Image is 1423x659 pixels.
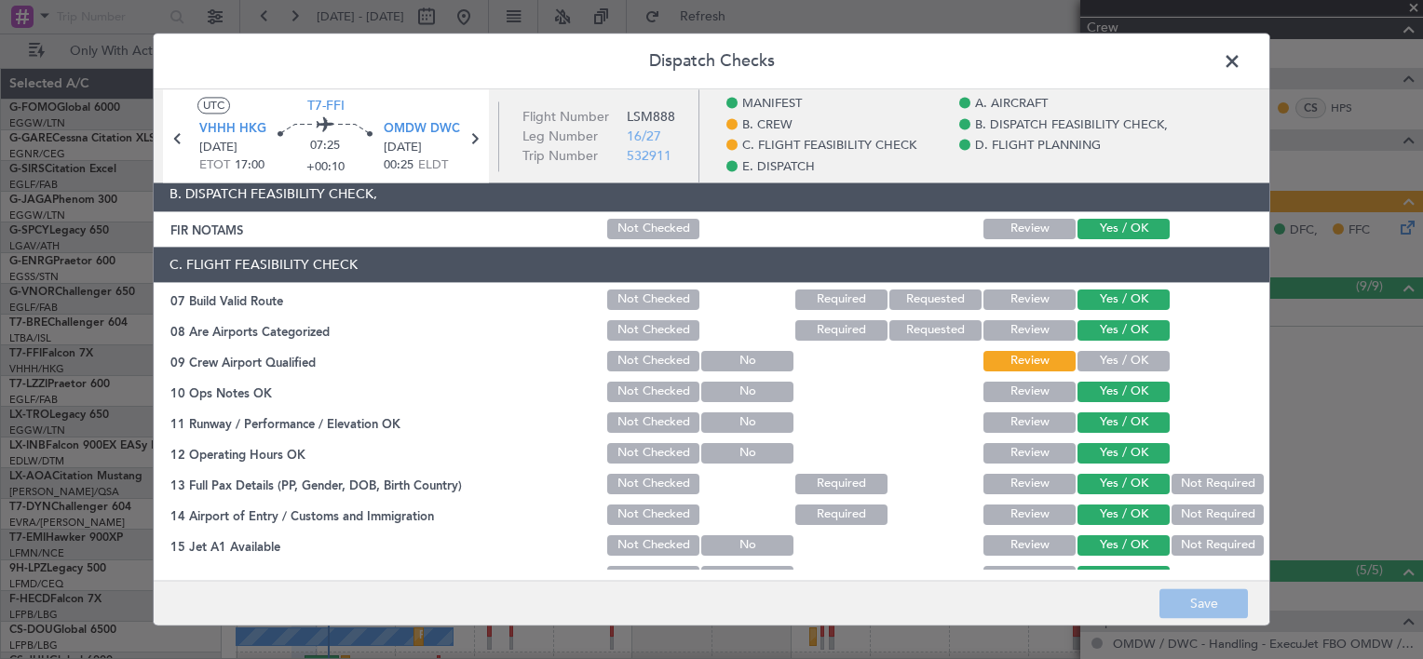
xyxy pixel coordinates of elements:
[975,137,1101,155] span: D. FLIGHT PLANNING
[1172,474,1264,494] button: Not Required
[1077,219,1170,239] button: Yes / OK
[1077,412,1170,433] button: Yes / OK
[1077,320,1170,341] button: Yes / OK
[1172,535,1264,556] button: Not Required
[1077,474,1170,494] button: Yes / OK
[1077,504,1170,525] button: Yes / OK
[1172,504,1264,525] button: Not Required
[1077,535,1170,556] button: Yes / OK
[1077,351,1170,371] button: Yes / OK
[1077,289,1170,310] button: Yes / OK
[154,34,1269,89] header: Dispatch Checks
[975,116,1168,135] span: B. DISPATCH FEASIBILITY CHECK,
[1077,566,1170,586] button: Yes / OK
[1077,382,1170,402] button: Yes / OK
[1077,443,1170,464] button: Yes / OK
